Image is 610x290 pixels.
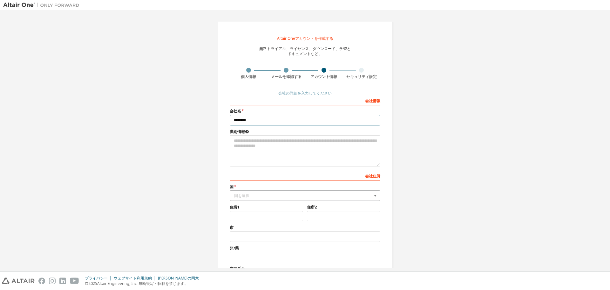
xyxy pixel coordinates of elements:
img: altair_logo.svg [2,278,35,284]
img: instagram.svg [49,278,56,284]
img: アルタイルワン [3,2,83,8]
img: facebook.svg [38,278,45,284]
label: サポートチームが貴社を特定するために役立つ情報をご提供ください。他のAltair Oneユーザーのメールアドレスと氏名、貴社が所有するライセンスの詳細、Altairアカウント担当者などが例として... [230,129,380,134]
font: 住所1 [230,204,240,210]
font: 識別情報 [230,129,245,134]
font: ウェブサイト利用規約 [114,275,152,281]
font: アカウント情報 [310,74,337,79]
font: 会社の詳細を入力してください [278,90,332,96]
font: 住所2 [307,204,317,210]
font: © [85,281,88,286]
font: 住所 [373,173,380,179]
font: Altair Engineering, Inc. 無断複写・転載を禁じます。 [97,281,188,286]
img: youtube.svg [70,278,79,284]
font: ドキュメントなど。 [288,51,322,56]
font: 会社 [365,98,373,103]
img: linkedin.svg [59,278,66,284]
font: 名 [237,108,241,114]
font: 国を選択 [234,193,249,198]
font: 州/県 [230,245,239,251]
font: セキュリティ設定 [346,74,377,79]
font: 無料トライアル、ライセンス、ダウンロード、学習と [259,46,351,51]
font: 市 [230,225,234,230]
font: 会社 [230,108,237,114]
font: 2025 [88,281,97,286]
font: 国 [230,184,234,189]
font: 会社 [365,173,373,179]
font: 個人情報 [241,74,256,79]
font: Altair Oneアカウントを作成する [277,36,333,41]
font: メールを確認する [271,74,302,79]
font: プライバシー [85,275,108,281]
font: [PERSON_NAME]の同意 [158,275,199,281]
font: 郵便番号 [230,266,245,271]
font: 情報 [373,98,380,103]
